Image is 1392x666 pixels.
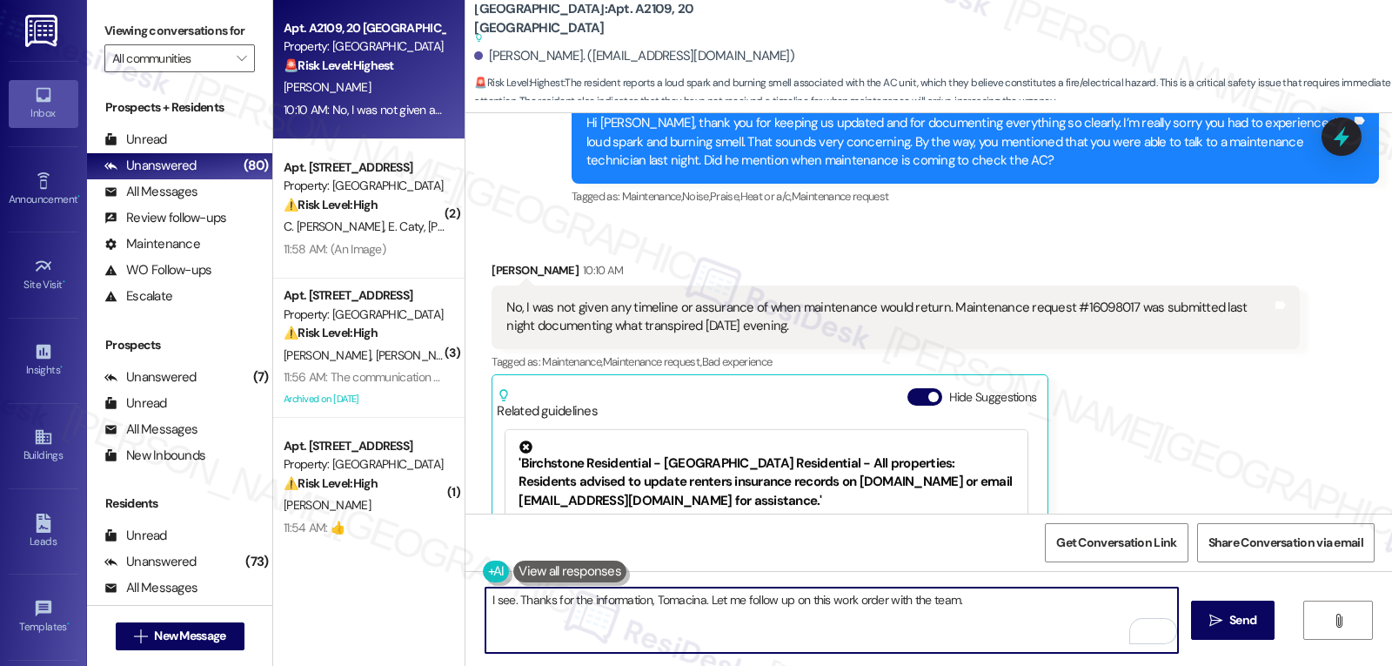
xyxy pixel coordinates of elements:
span: • [60,361,63,373]
div: Property: [GEOGRAPHIC_DATA] [284,455,445,474]
div: Residents [87,494,272,513]
span: Heat or a/c , [740,189,792,204]
div: 11:56 AM: The communication with maintenance is terrible. It's August in [US_STATE] for gods sake!! [284,369,776,385]
i:  [237,51,246,65]
i:  [1332,614,1345,628]
div: All Messages [104,420,197,439]
span: [PERSON_NAME] [284,497,371,513]
div: Archived on [DATE] [282,388,446,410]
span: Send [1229,611,1256,629]
div: Apt. A2109, 20 [GEOGRAPHIC_DATA] [284,19,445,37]
span: Praise , [710,189,739,204]
div: 11:58 AM: (An Image) [284,241,385,257]
button: Get Conversation Link [1045,523,1188,562]
span: Get Conversation Link [1056,534,1176,552]
div: Tagged as: [572,184,1379,209]
div: Maintenance [104,235,200,253]
div: Prospects [87,336,272,354]
div: (73) [241,548,272,575]
a: Inbox [9,80,78,127]
button: Share Conversation via email [1197,523,1375,562]
span: Maintenance request , [603,354,702,369]
a: Templates • [9,594,78,641]
div: [PERSON_NAME]. ([EMAIL_ADDRESS][DOMAIN_NAME]) [474,47,794,65]
div: 'Birchstone Residential - [GEOGRAPHIC_DATA] Residential - All properties: Residents advised to up... [519,441,1014,510]
div: Hi [PERSON_NAME], thank you for keeping us updated and for documenting everything so clearly. I’m... [586,114,1351,170]
div: WO Follow-ups [104,261,211,279]
div: Unread [104,527,167,545]
textarea: To enrich screen reader interactions, please activate Accessibility in Grammarly extension settings [485,588,1178,653]
a: Buildings [9,422,78,469]
span: [PERSON_NAME] [284,347,376,363]
div: New Inbounds [104,447,205,465]
span: Share Conversation via email [1208,534,1363,552]
a: Site Visit • [9,252,78,299]
div: (7) [249,364,273,391]
a: Insights • [9,337,78,384]
a: Leads [9,508,78,555]
span: • [77,191,80,203]
div: (80) [239,152,272,179]
button: Send [1191,601,1275,640]
div: 10:10 AM: No, I was not given any timeline or assurance of when maintenance would return. Mainten... [284,102,1271,118]
strong: ⚠️ Risk Level: High [284,325,378,340]
div: Apt. [STREET_ADDRESS] [284,437,445,455]
span: [PERSON_NAME] [376,347,463,363]
div: All Messages [104,183,197,201]
div: Property: [GEOGRAPHIC_DATA] [284,177,445,195]
div: Property: [GEOGRAPHIC_DATA] [284,306,445,324]
div: Unanswered [104,368,197,387]
span: Noise , [682,189,710,204]
img: ResiDesk Logo [25,15,61,47]
div: Unread [104,131,167,149]
div: Created a year ago [519,510,1014,528]
label: Viewing conversations for [104,17,255,44]
span: • [67,618,70,630]
button: New Message [116,622,244,650]
div: [PERSON_NAME] [492,261,1299,286]
span: New Message [154,627,225,645]
span: [PERSON_NAME] [429,219,516,234]
div: Apt. [STREET_ADDRESS] [284,286,445,305]
div: Related guidelines [497,388,598,420]
label: Hide Suggestions [949,388,1037,407]
i:  [134,629,147,643]
div: Unanswered [104,553,197,571]
div: Escalate [104,287,172,306]
span: E. Caty [389,219,429,234]
strong: ⚠️ Risk Level: High [284,475,378,491]
strong: ⚠️ Risk Level: High [284,197,378,212]
div: Property: [GEOGRAPHIC_DATA] [284,37,445,56]
span: Maintenance , [622,189,682,204]
div: 11:54 AM: 👍 [284,520,345,535]
div: Apt. [STREET_ADDRESS] [284,158,445,177]
div: All Messages [104,579,197,597]
span: Bad experience [702,354,773,369]
span: C. [PERSON_NAME] [284,219,388,234]
div: No, I was not given any timeline or assurance of when maintenance would return. Maintenance reque... [506,299,1271,336]
strong: 🚨 Risk Level: Highest [474,76,564,90]
input: All communities [112,44,227,72]
span: [PERSON_NAME] [284,79,371,95]
span: : The resident reports a loud spark and burning smell associated with the AC unit, which they bel... [474,74,1392,111]
div: Prospects + Residents [87,98,272,117]
div: 10:10 AM [579,261,624,279]
div: Unanswered [104,157,197,175]
span: Maintenance , [542,354,602,369]
span: • [63,276,65,288]
strong: 🚨 Risk Level: Highest [284,57,394,73]
i:  [1209,614,1222,628]
div: Unread [104,394,167,413]
div: Review follow-ups [104,209,226,227]
span: Maintenance request [792,189,889,204]
div: Tagged as: [492,349,1299,374]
